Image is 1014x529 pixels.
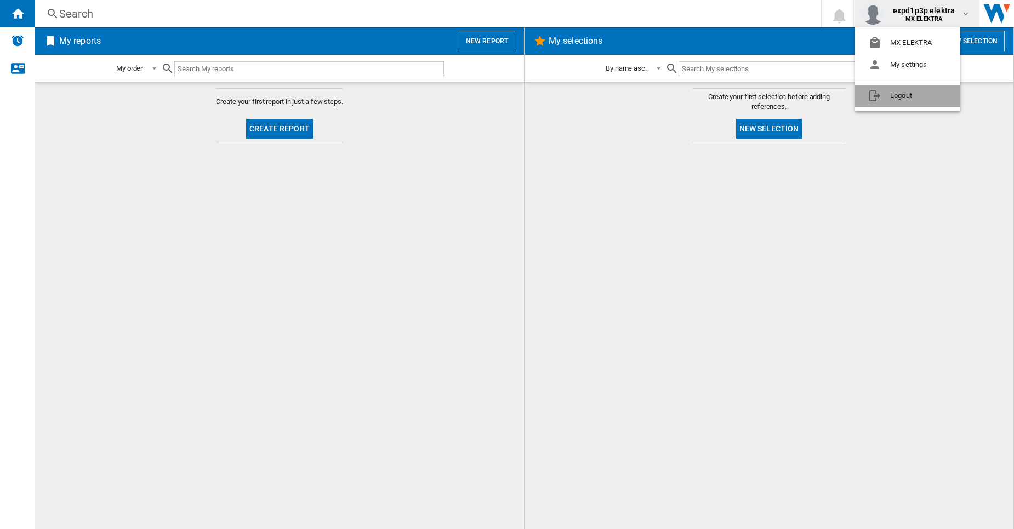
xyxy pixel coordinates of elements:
button: My settings [855,54,960,76]
button: MX ELEKTRA [855,32,960,54]
button: Logout [855,85,960,107]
